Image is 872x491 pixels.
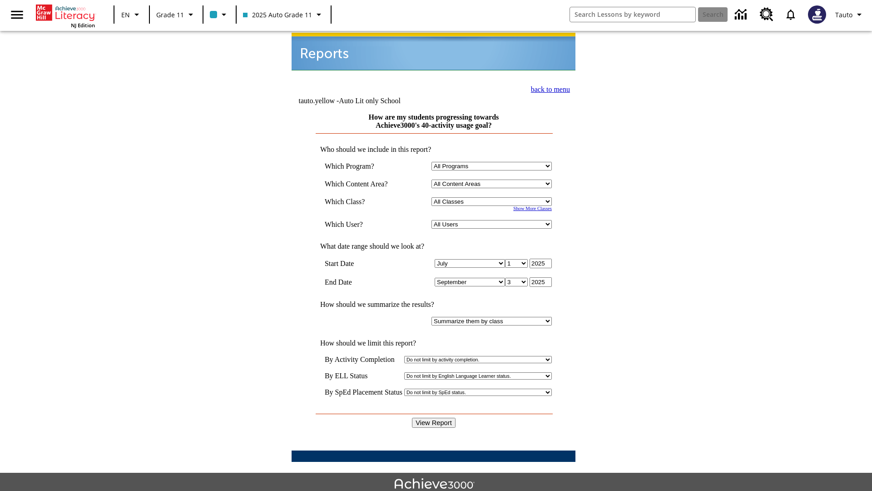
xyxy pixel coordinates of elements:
input: View Report [412,418,456,428]
span: NJ Edition [71,22,95,29]
span: EN [121,10,130,20]
td: Start Date [325,259,401,268]
a: Resource Center, Will open in new tab [754,2,779,27]
span: Tauto [835,10,852,20]
button: Class color is light blue. Change class color [206,6,233,23]
td: tauto.yellow - [298,97,465,105]
td: What date range should we look at? [316,242,552,251]
a: Data Center [729,2,754,27]
a: Show More Classes [513,206,552,211]
td: How should we summarize the results? [316,301,552,309]
button: Class: 2025 Auto Grade 11, Select your class [239,6,328,23]
span: Grade 11 [156,10,184,20]
td: End Date [325,277,401,287]
img: Avatar [808,5,826,24]
nobr: Auto Lit only School [339,97,401,105]
button: Profile/Settings [832,6,868,23]
button: Select a new avatar [803,3,832,26]
input: search field [570,7,695,22]
td: Which User? [325,220,401,229]
a: back to menu [531,85,570,93]
a: How are my students progressing towards Achieve3000's 40-activity usage goal? [369,113,499,129]
button: Grade: Grade 11, Select a grade [153,6,200,23]
td: Which Class? [325,197,401,206]
td: By Activity Completion [325,356,402,364]
nobr: Which Content Area? [325,180,388,188]
button: Open side menu [4,1,30,28]
td: By ELL Status [325,372,402,380]
td: By SpEd Placement Status [325,388,402,396]
img: header [292,33,575,70]
span: 2025 Auto Grade 11 [243,10,312,20]
a: Notifications [779,3,803,26]
div: Home [36,3,95,29]
button: Language: EN, Select a language [117,6,146,23]
td: How should we limit this report? [316,339,552,347]
td: Which Program? [325,162,401,170]
td: Who should we include in this report? [316,145,552,154]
